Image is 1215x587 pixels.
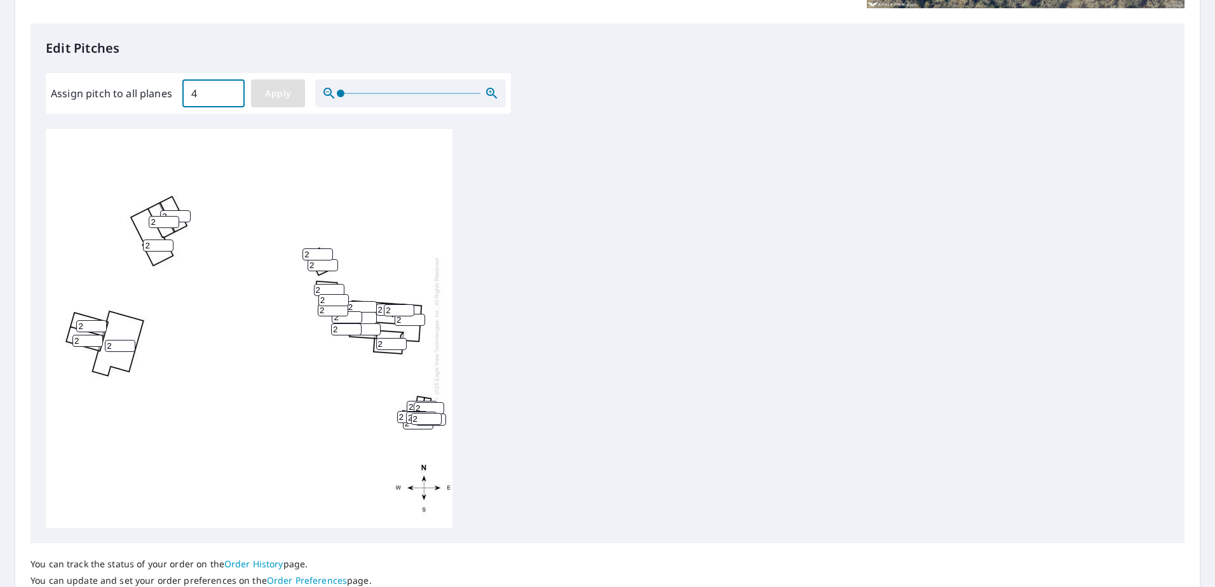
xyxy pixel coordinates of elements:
[31,575,372,586] p: You can update and set your order preferences on the page.
[182,76,245,111] input: 00.0
[267,574,347,586] a: Order Preferences
[251,79,305,107] button: Apply
[46,39,1169,58] p: Edit Pitches
[51,86,172,101] label: Assign pitch to all planes
[261,86,295,102] span: Apply
[224,558,283,570] a: Order History
[31,558,372,570] p: You can track the status of your order on the page.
